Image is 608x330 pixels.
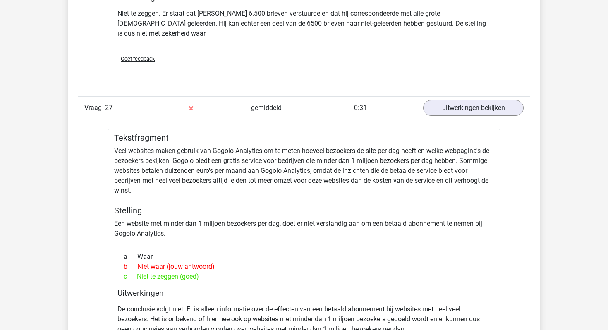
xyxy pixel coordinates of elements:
span: gemiddeld [251,104,282,112]
h5: Stelling [114,206,494,215]
div: Niet te zeggen (goed) [117,272,491,282]
span: c [124,272,137,282]
h4: Uitwerkingen [117,288,491,298]
a: uitwerkingen bekijken [423,100,524,116]
span: b [124,262,137,272]
p: Niet te zeggen. Er staat dat [PERSON_NAME] 6.500 brieven verstuurde en dat hij correspondeerde me... [117,9,491,38]
span: Vraag [84,103,105,113]
div: Niet waar (jouw antwoord) [117,262,491,272]
div: Waar [117,252,491,262]
h5: Tekstfragment [114,133,494,143]
span: Geef feedback [121,56,155,62]
span: 0:31 [354,104,367,112]
span: a [124,252,137,262]
span: 27 [105,104,113,112]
